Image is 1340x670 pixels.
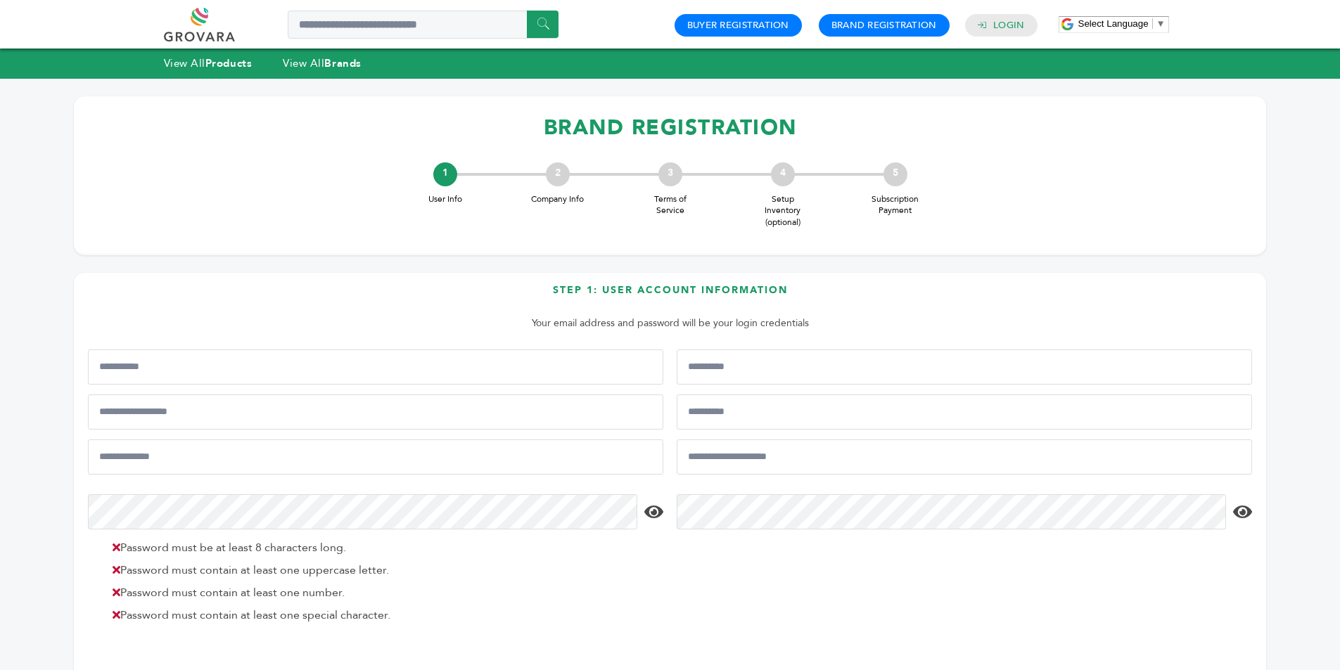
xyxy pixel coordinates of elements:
input: Job Title* [677,394,1252,430]
li: Password must contain at least one uppercase letter. [106,562,660,579]
span: Terms of Service [642,193,698,217]
input: Search a product or brand... [288,11,559,39]
div: 4 [771,162,795,186]
span: ▼ [1156,18,1166,29]
input: Last Name* [677,349,1252,385]
input: Mobile Phone Number [88,394,663,430]
li: Password must contain at least one number. [106,584,660,601]
div: 5 [883,162,907,186]
div: 3 [658,162,682,186]
strong: Brands [324,56,361,70]
span: Subscription Payment [867,193,924,217]
div: 2 [546,162,570,186]
span: Company Info [530,193,586,205]
strong: Products [205,56,252,70]
a: View AllBrands [283,56,362,70]
li: Password must contain at least one special character. [106,607,660,624]
span: User Info [417,193,473,205]
a: Buyer Registration [687,19,789,32]
input: Email Address* [88,439,663,475]
input: First Name* [88,349,663,385]
a: View AllProducts [164,56,253,70]
a: Select Language​ [1078,18,1166,29]
span: Select Language [1078,18,1149,29]
input: Password* [88,494,637,529]
h1: BRAND REGISTRATION [88,107,1252,148]
p: Your email address and password will be your login credentials [95,315,1245,332]
a: Login [993,19,1024,32]
span: Setup Inventory (optional) [755,193,811,228]
span: ​ [1152,18,1153,29]
h3: Step 1: User Account Information [88,283,1252,308]
div: 1 [433,162,457,186]
input: Confirm Email Address* [677,439,1252,475]
a: Brand Registration [831,19,937,32]
li: Password must be at least 8 characters long. [106,539,660,556]
input: Confirm Password* [677,494,1226,529]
